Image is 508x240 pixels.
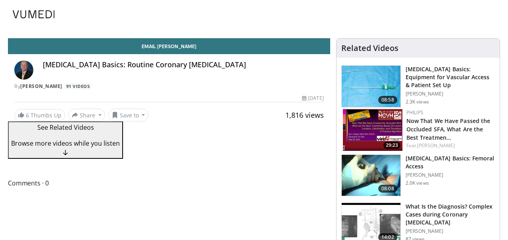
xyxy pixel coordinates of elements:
[11,123,120,132] p: See Related Videos
[417,142,455,149] a: [PERSON_NAME]
[406,180,429,186] p: 2.0K views
[406,91,495,97] p: [PERSON_NAME]
[406,154,495,170] h3: [MEDICAL_DATA] Basics: Femoral Access
[8,178,330,188] span: Comments 0
[378,185,397,193] span: 08:08
[406,99,429,105] p: 2.3K views
[14,83,324,90] div: By
[406,172,495,178] p: [PERSON_NAME]
[343,109,402,151] img: af3be4c5-8155-4493-8147-62dbd8eab5a2.png.150x105_q85_crop-smart_upscale.png
[378,96,397,104] span: 08:58
[14,60,33,80] img: Avatar
[342,155,400,196] img: 270482_0001_1.png.150x105_q85_crop-smart_upscale.jpg
[43,60,324,69] h4: [MEDICAL_DATA] Basics: Routine Coronary [MEDICAL_DATA]
[406,109,423,116] a: Philips
[285,110,324,120] span: 1,816 views
[13,10,55,18] img: VuMedi Logo
[68,109,105,121] button: Share
[8,38,330,54] a: Email [PERSON_NAME]
[406,116,493,141] h3: Now That We Have Passed the Occluded SFA, What Are the Best Treatments Based on Lesion Location, ...
[342,66,400,107] img: 270473_0000_1.png.150x105_q85_crop-smart_upscale.jpg
[8,121,123,159] button: See Related Videos Browse more videos while you listen
[406,117,491,141] a: Now That We Have Passed the Occluded SFA, What Are the Best Treatmen…
[11,139,120,148] span: Browse more videos while you listen
[26,111,29,119] span: 6
[406,142,493,149] div: Feat.
[406,203,495,226] h3: What Is the Diagnosis? Complex Cases during Coronary [MEDICAL_DATA]
[108,109,149,121] button: Save to
[341,65,495,107] a: 08:58 [MEDICAL_DATA] Basics: Equipment for Vascular Access & Patient Set Up [PERSON_NAME] 2.3K views
[383,142,400,149] span: 29:23
[341,43,398,53] h4: Related Videos
[20,83,62,90] a: [PERSON_NAME]
[406,65,495,89] h3: [MEDICAL_DATA] Basics: Equipment for Vascular Access & Patient Set Up
[14,109,65,121] a: 6 Thumbs Up
[406,228,495,234] p: [PERSON_NAME]
[341,154,495,197] a: 08:08 [MEDICAL_DATA] Basics: Femoral Access [PERSON_NAME] 2.0K views
[63,83,92,90] a: 91 Videos
[343,109,402,151] a: 29:23
[302,95,323,102] div: [DATE]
